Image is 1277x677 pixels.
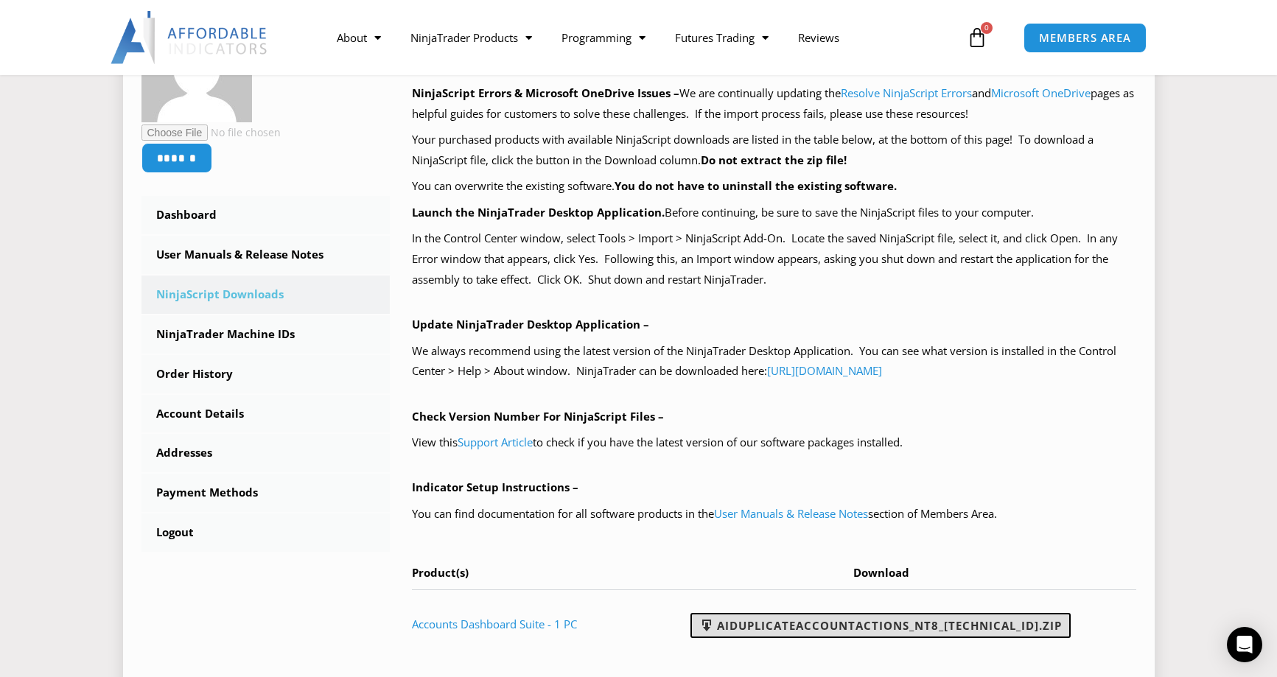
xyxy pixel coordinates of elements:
a: Dashboard [141,196,391,234]
a: [URL][DOMAIN_NAME] [767,363,882,378]
nav: Account pages [141,196,391,552]
span: Download [853,565,909,580]
span: 0 [981,22,993,34]
span: MEMBERS AREA [1039,32,1131,43]
nav: Menu [322,21,963,55]
a: NinjaScript Downloads [141,276,391,314]
p: Before continuing, be sure to save the NinjaScript files to your computer. [412,203,1136,223]
a: Logout [141,513,391,552]
b: Launch the NinjaTrader Desktop Application. [412,205,665,220]
a: Microsoft OneDrive [991,85,1091,100]
b: Indicator Setup Instructions – [412,480,578,494]
a: Order History [141,355,391,393]
a: NinjaTrader Products [396,21,547,55]
p: You can overwrite the existing software. [412,176,1136,197]
a: Futures Trading [660,21,783,55]
p: Your purchased products with available NinjaScript downloads are listed in the table below, at th... [412,130,1136,171]
b: You do not have to uninstall the existing software. [615,178,897,193]
a: Account Details [141,395,391,433]
a: Programming [547,21,660,55]
a: Support Article [458,435,533,449]
a: AIDuplicateAccountActions_NT8_[TECHNICAL_ID].zip [690,613,1071,638]
a: MEMBERS AREA [1024,23,1147,53]
a: Accounts Dashboard Suite - 1 PC [412,617,577,631]
p: In the Control Center window, select Tools > Import > NinjaScript Add-On. Locate the saved NinjaS... [412,228,1136,290]
a: Payment Methods [141,474,391,512]
a: NinjaTrader Machine IDs [141,315,391,354]
div: Open Intercom Messenger [1227,627,1262,662]
p: We are continually updating the and pages as helpful guides for customers to solve these challeng... [412,83,1136,124]
p: View this to check if you have the latest version of our software packages installed. [412,432,1136,453]
a: User Manuals & Release Notes [141,236,391,274]
a: Reviews [783,21,854,55]
a: Resolve NinjaScript Errors [841,85,972,100]
a: About [322,21,396,55]
img: LogoAI | Affordable Indicators – NinjaTrader [111,11,269,64]
a: 0 [945,16,1010,59]
p: We always recommend using the latest version of the NinjaTrader Desktop Application. You can see ... [412,341,1136,382]
span: Product(s) [412,565,469,580]
a: Addresses [141,434,391,472]
a: User Manuals & Release Notes [714,506,868,521]
b: Update NinjaTrader Desktop Application – [412,317,649,332]
b: Check Version Number For NinjaScript Files – [412,409,664,424]
p: You can find documentation for all software products in the section of Members Area. [412,504,1136,525]
b: Do not extract the zip file! [701,152,847,167]
b: NinjaScript Errors & Microsoft OneDrive Issues – [412,85,679,100]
